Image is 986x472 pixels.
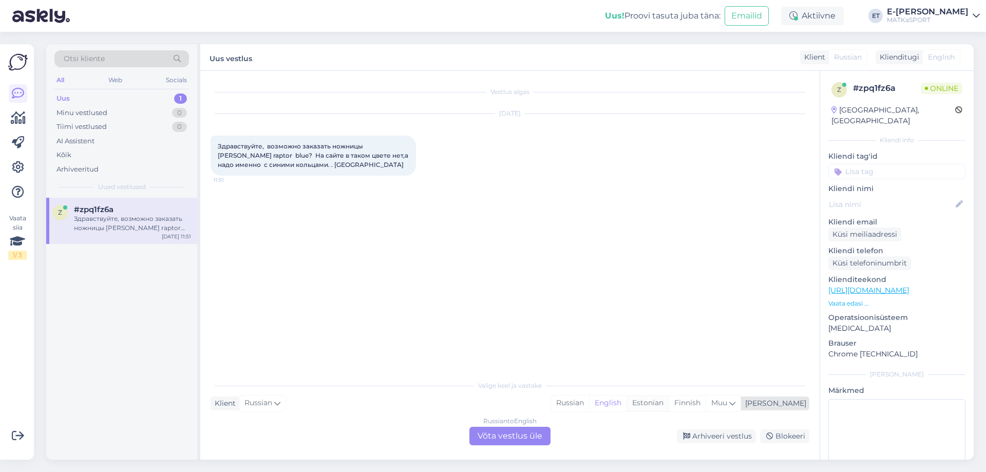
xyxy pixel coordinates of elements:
p: Kliendi email [828,217,965,228]
div: E-[PERSON_NAME] [887,8,969,16]
div: 0 [172,122,187,132]
div: Socials [164,73,189,87]
span: Online [921,83,962,94]
div: Vaata siia [8,214,27,260]
span: Здравствуйте, возможно заказать ножницы [PERSON_NAME] raptor blue? На сайте в таком цвете нет,а н... [218,142,410,168]
div: Minu vestlused [56,108,107,118]
div: 0 [172,108,187,118]
img: Askly Logo [8,52,28,72]
p: Märkmed [828,385,965,396]
span: English [928,52,955,63]
div: Tiimi vestlused [56,122,107,132]
span: Russian [834,52,862,63]
p: Chrome [TECHNICAL_ID] [828,349,965,360]
p: Kliendi tag'id [828,151,965,162]
div: Valige keel ja vastake [211,381,809,390]
div: Finnish [669,395,706,411]
span: Muu [711,398,727,407]
div: Klient [800,52,825,63]
div: Blokeeri [760,429,809,443]
div: Proovi tasuta juba täna: [605,10,720,22]
a: E-[PERSON_NAME]MATKaSPORT [887,8,980,24]
div: All [54,73,66,87]
span: Otsi kliente [64,53,105,64]
p: Kliendi nimi [828,183,965,194]
div: AI Assistent [56,136,94,146]
div: Küsi meiliaadressi [828,228,901,241]
div: Russian [551,395,589,411]
span: Uued vestlused [98,182,146,192]
div: Vestlus algas [211,87,809,97]
div: Russian to English [483,417,537,426]
div: Kliendi info [828,136,965,145]
div: [PERSON_NAME] [828,370,965,379]
div: Aktiivne [781,7,844,25]
input: Lisa nimi [829,199,954,210]
div: [DATE] 11:51 [162,233,191,240]
span: z [58,209,62,216]
div: Arhiveeritud [56,164,99,175]
p: Brauser [828,338,965,349]
div: Kõik [56,150,71,160]
span: 11:51 [214,176,252,184]
div: Web [106,73,124,87]
p: [MEDICAL_DATA] [828,323,965,334]
div: Võta vestlus üle [469,427,551,445]
div: Klient [211,398,236,409]
div: MATKaSPORT [887,16,969,24]
label: Uus vestlus [210,50,252,64]
div: ET [868,9,883,23]
span: z [837,86,841,93]
div: English [589,395,627,411]
div: Arhiveeri vestlus [677,429,756,443]
div: 1 / 3 [8,251,27,260]
span: Russian [244,398,272,409]
div: Uus [56,93,70,104]
div: Здравствуйте, возможно заказать ножницы [PERSON_NAME] raptor blue? На сайте в таком цвете нет,а н... [74,214,191,233]
p: Klienditeekond [828,274,965,285]
p: Vaata edasi ... [828,299,965,308]
div: Küsi telefoninumbrit [828,256,911,270]
a: [URL][DOMAIN_NAME] [828,286,909,295]
div: Estonian [627,395,669,411]
div: [PERSON_NAME] [741,398,806,409]
span: #zpq1fz6a [74,205,113,214]
div: [DATE] [211,109,809,118]
div: [GEOGRAPHIC_DATA], [GEOGRAPHIC_DATA] [831,105,955,126]
input: Lisa tag [828,164,965,179]
div: 1 [174,93,187,104]
div: Klienditugi [876,52,919,63]
div: # zpq1fz6a [853,82,921,95]
button: Emailid [725,6,769,26]
b: Uus! [605,11,624,21]
p: Kliendi telefon [828,246,965,256]
p: Operatsioonisüsteem [828,312,965,323]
